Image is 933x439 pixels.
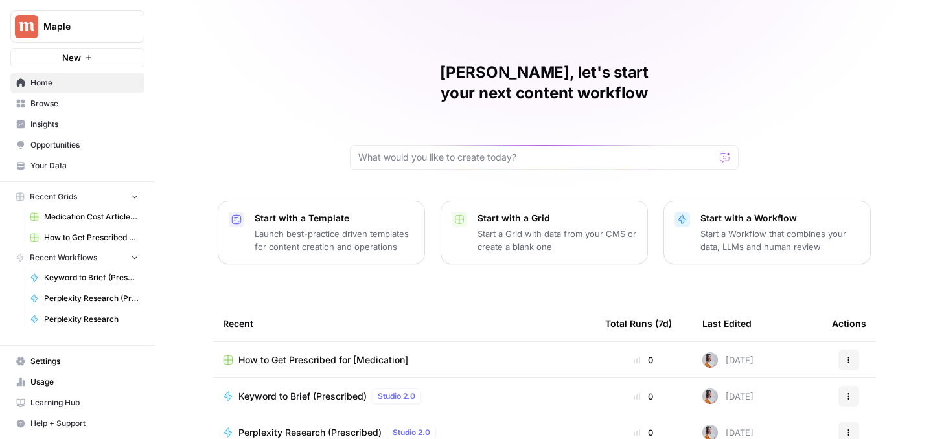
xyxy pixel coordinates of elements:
[44,232,139,243] span: How to Get Prescribed for [Medication]
[24,227,144,248] a: How to Get Prescribed for [Medication]
[44,211,139,223] span: Medication Cost Articles Grid
[605,390,682,403] div: 0
[605,354,682,366] div: 0
[700,212,860,225] p: Start with a Workflow
[30,139,139,151] span: Opportunities
[62,51,81,64] span: New
[24,309,144,330] a: Perplexity Research
[30,397,139,409] span: Learning Hub
[702,388,754,404] div: [DATE]
[700,227,860,253] p: Start a Workflow that combines your data, LLMs and human review
[30,118,139,130] span: Insights
[702,352,754,368] div: [DATE]
[44,272,139,284] span: Keyword to Brief (Prescribed)
[10,392,144,413] a: Learning Hub
[238,390,367,403] span: Keyword to Brief (Prescribed)
[255,227,414,253] p: Launch best-practice driven templates for content creation and operations
[30,98,139,109] span: Browse
[255,212,414,225] p: Start with a Template
[30,376,139,388] span: Usage
[10,155,144,176] a: Your Data
[10,413,144,434] button: Help + Support
[238,426,382,439] span: Perplexity Research (Prescribed)
[702,352,718,368] img: wqouze03vak4o7r0iykpfqww9cw8
[10,248,144,267] button: Recent Workflows
[30,418,139,429] span: Help + Support
[15,15,38,38] img: Maple Logo
[393,427,430,438] span: Studio 2.0
[10,48,144,67] button: New
[378,390,415,402] span: Studio 2.0
[702,306,752,341] div: Last Edited
[24,207,144,227] a: Medication Cost Articles Grid
[30,77,139,89] span: Home
[358,151,715,164] input: What would you like to create today?
[30,355,139,367] span: Settings
[44,293,139,304] span: Perplexity Research (Prescribed)
[10,187,144,207] button: Recent Grids
[44,313,139,325] span: Perplexity Research
[10,10,144,43] button: Workspace: Maple
[24,288,144,309] a: Perplexity Research (Prescribed)
[30,160,139,172] span: Your Data
[43,20,122,33] span: Maple
[663,201,871,264] button: Start with a WorkflowStart a Workflow that combines your data, LLMs and human review
[10,93,144,114] a: Browse
[30,191,77,203] span: Recent Grids
[223,354,584,366] a: How to Get Prescribed for [Medication]
[605,426,682,439] div: 0
[218,201,425,264] button: Start with a TemplateLaunch best-practice driven templates for content creation and operations
[10,351,144,372] a: Settings
[10,73,144,93] a: Home
[10,114,144,135] a: Insights
[605,306,672,341] div: Total Runs (7d)
[30,252,97,264] span: Recent Workflows
[238,354,408,366] span: How to Get Prescribed for [Medication]
[478,227,637,253] p: Start a Grid with data from your CMS or create a blank one
[478,212,637,225] p: Start with a Grid
[832,306,866,341] div: Actions
[223,306,584,341] div: Recent
[223,388,584,404] a: Keyword to Brief (Prescribed)Studio 2.0
[350,62,739,104] h1: [PERSON_NAME], let's start your next content workflow
[24,267,144,288] a: Keyword to Brief (Prescribed)
[10,135,144,155] a: Opportunities
[10,372,144,392] a: Usage
[441,201,648,264] button: Start with a GridStart a Grid with data from your CMS or create a blank one
[702,388,718,404] img: wqouze03vak4o7r0iykpfqww9cw8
